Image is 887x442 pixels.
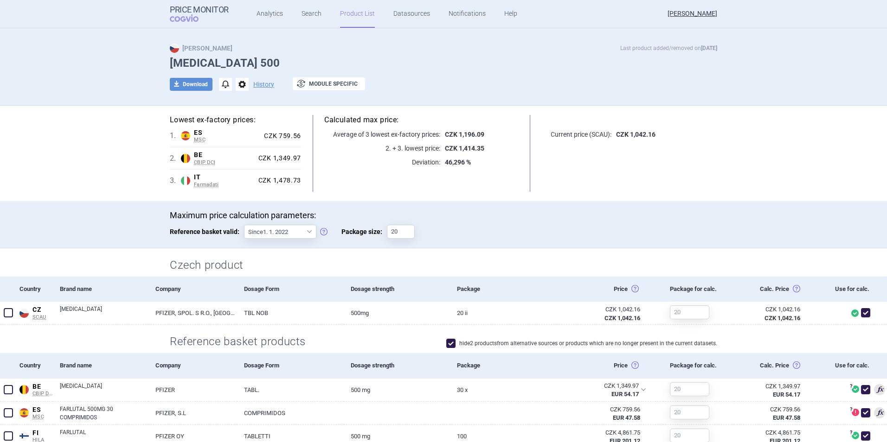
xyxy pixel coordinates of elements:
select: Reference basket valid: [244,225,316,239]
span: ? [848,407,854,412]
span: 2 . [170,153,181,164]
input: Package size: [387,225,415,239]
div: CZK 1,349.97 [255,154,301,163]
span: ? [848,430,854,436]
p: Current price (SCAU): [542,130,611,139]
img: Spain [19,408,29,417]
button: Module specific [293,77,365,90]
div: Package for calc. [663,277,734,302]
a: PFIZER [148,379,237,401]
span: ES [194,129,260,137]
div: Company [148,353,237,378]
div: Package for calc. [663,353,734,378]
span: CBIP DCI [194,159,255,166]
div: CZK 759.56 [260,132,301,140]
div: Country [17,277,53,302]
span: SCAU [32,314,53,321]
strong: [PERSON_NAME] [170,44,232,52]
a: COMPRIMIDOS [237,402,343,424]
a: BEBECBIP DCI [17,381,53,397]
img: Belgium [19,385,29,394]
a: 500 mg [344,379,450,401]
p: Deviation: [324,158,440,167]
input: 20 [670,382,709,396]
div: CZK 1,349.97EUR 54.17 [557,379,652,402]
abbr: Česko ex-factory [564,305,640,322]
div: CZK 1,349.97 [741,382,800,391]
a: TABL. [237,379,343,401]
a: PFIZER, SPOL. S R.O., [GEOGRAPHIC_DATA] [148,302,237,324]
div: Country [17,353,53,378]
h1: [MEDICAL_DATA] 500 [170,57,717,70]
img: Belgium [181,154,190,163]
div: Company [148,277,237,302]
a: TBL NOB [237,302,343,324]
div: CZK 1,042.16 [741,305,800,314]
span: COGVIO [170,14,212,22]
div: Brand name [53,353,148,378]
strong: CZK 1,042.16 [604,315,640,322]
strong: 46,296 % [445,158,471,166]
div: Calc. Price [734,353,812,378]
strong: EUR 47.58 [773,414,800,421]
div: Dosage Form [237,277,343,302]
span: ES [32,406,53,414]
a: FARLUTAL 500MG 30 COMPRIMIDOS [60,405,148,422]
a: 500MG [344,302,450,324]
img: Spain [181,131,190,140]
a: Price MonitorCOGVIO [170,5,229,23]
a: CZK 759.56EUR 47.58 [734,402,812,426]
span: CZ [32,306,53,314]
strong: CZK 1,042.16 [616,131,656,138]
h2: Czech product [170,258,717,273]
button: History [253,81,274,88]
h5: Calculated max price: [324,115,519,125]
img: Finland [19,431,29,441]
div: Brand name [53,277,148,302]
strong: EUR 54.17 [773,391,800,398]
a: 30 x [450,379,556,401]
span: ? [848,384,854,389]
strong: EUR 54.17 [611,391,639,398]
span: FI [32,429,53,437]
div: Price [557,277,663,302]
div: CZK 4,861.75 [564,429,640,437]
strong: [DATE] [701,45,717,51]
div: Use for calc. [812,353,874,378]
h2: Reference basket products [170,334,313,349]
abbr: SP-CAU-010 Španělsko [564,405,640,422]
a: CZCZSCAU [17,304,53,320]
abbr: SP-CAU-010 Belgie hrazené LP [563,382,639,398]
button: Download [170,78,212,91]
h5: Lowest ex-factory prices: [170,115,301,125]
div: CZK 759.56 [741,405,800,414]
a: CZK 1,042.16CZK 1,042.16 [734,302,812,326]
span: Farmadati [194,182,255,188]
div: Dosage strength [344,353,450,378]
span: 1 . [170,130,181,141]
span: BE [32,383,53,391]
span: MSC [194,137,260,143]
img: Italy [181,176,190,185]
div: CZK 1,349.97 [563,382,639,390]
div: CZK 4,861.75 [741,429,800,437]
div: Dosage strength [344,277,450,302]
a: [MEDICAL_DATA] [60,305,148,322]
div: Use for calc. [812,277,874,302]
span: Lowest price [874,407,885,418]
label: hide 2 products from alternative sources or products which are no longer present in the current d... [446,339,717,348]
div: CZK 759.56 [564,405,640,414]
div: Package [450,353,556,378]
div: CZK 1,042.16 [564,305,640,314]
a: [MEDICAL_DATA] [60,382,148,398]
p: Maximum price calculation parameters: [170,210,717,221]
p: 2. + 3. lowest price: [324,144,440,153]
a: 20 II [450,302,556,324]
p: Last product added/removed on [620,44,717,53]
div: Package [450,277,556,302]
a: CZK 1,349.97EUR 54.17 [734,379,812,403]
div: Dosage Form [237,353,343,378]
span: 2nd lowest price [874,384,885,395]
p: Average of 3 lowest ex-factory prices: [324,130,440,139]
img: Czech Republic [19,309,29,318]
